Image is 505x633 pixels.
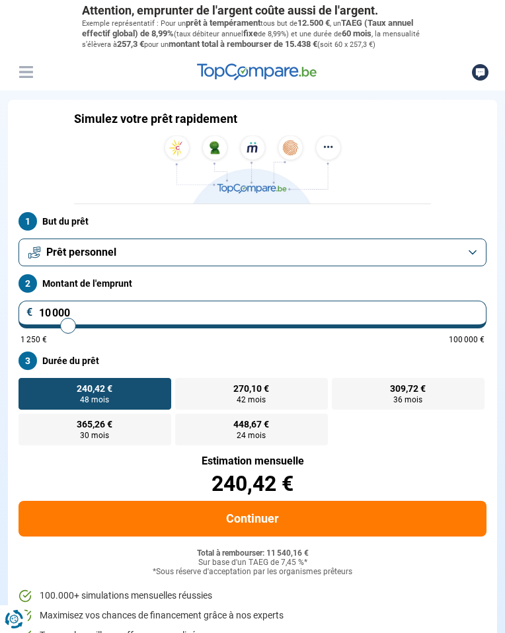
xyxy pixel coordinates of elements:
label: But du prêt [19,212,486,231]
span: 36 mois [393,396,422,404]
span: 309,72 € [390,384,426,393]
li: Maximisez vos chances de financement grâce à nos experts [19,609,486,622]
span: prêt à tempérament [186,18,260,28]
span: 240,42 € [77,384,112,393]
span: 100 000 € [449,336,485,344]
span: 42 mois [237,396,266,404]
span: fixe [243,28,258,38]
span: Prêt personnel [46,245,116,260]
button: Prêt personnel [19,239,486,266]
span: 48 mois [80,396,109,404]
label: Montant de l'emprunt [19,274,486,293]
span: 24 mois [237,431,266,439]
span: 30 mois [80,431,109,439]
img: TopCompare [197,63,317,81]
div: Total à rembourser: 11 540,16 € [19,549,486,558]
span: 60 mois [342,28,371,38]
h1: Simulez votre prêt rapidement [74,112,237,126]
div: 240,42 € [19,473,486,494]
span: 270,10 € [233,384,269,393]
span: 12.500 € [297,18,330,28]
span: 257,3 € [117,39,144,49]
span: 365,26 € [77,420,112,429]
p: Attention, emprunter de l'argent coûte aussi de l'argent. [82,3,423,18]
button: Continuer [19,501,486,537]
p: Exemple représentatif : Pour un tous but de , un (taux débiteur annuel de 8,99%) et une durée de ... [82,18,423,50]
span: montant total à rembourser de 15.438 € [169,39,317,49]
span: TAEG (Taux annuel effectif global) de 8,99% [82,18,413,38]
span: € [26,307,33,318]
img: TopCompare.be [160,135,345,204]
button: Menu [16,62,36,82]
div: Estimation mensuelle [19,456,486,466]
span: 1 250 € [20,336,47,344]
div: *Sous réserve d'acceptation par les organismes prêteurs [19,568,486,577]
label: Durée du prêt [19,352,486,370]
div: Sur base d'un TAEG de 7,45 %* [19,558,486,568]
span: 448,67 € [233,420,269,429]
li: 100.000+ simulations mensuelles réussies [19,589,486,603]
